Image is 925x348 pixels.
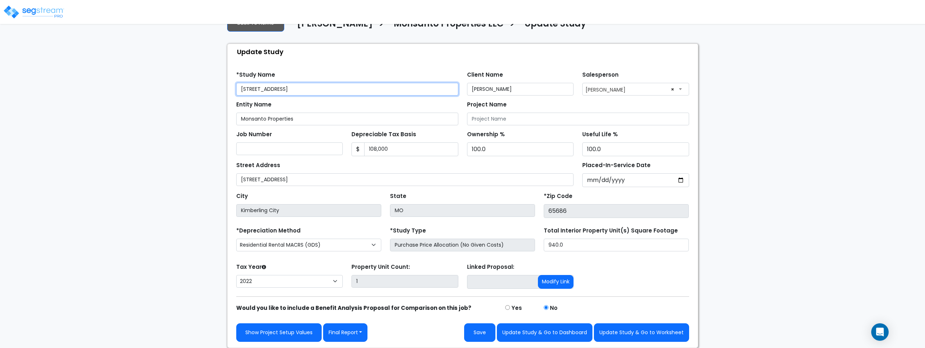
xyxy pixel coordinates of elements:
[351,263,410,271] label: Property Unit Count:
[236,227,301,235] label: *Depreciation Method
[236,161,280,170] label: Street Address
[378,18,385,32] h3: >
[524,19,586,31] h4: Update Study
[467,263,514,271] label: Linked Proposal:
[467,142,574,156] input: Ownership
[291,19,373,34] a: [PERSON_NAME]
[582,83,689,96] span: Stephen Chavez
[323,323,368,342] button: Final Report
[351,130,416,139] label: Depreciable Tax Basis
[497,323,592,342] button: Update Study & Go to Dashboard
[464,323,495,342] button: Save
[236,130,272,139] label: Job Number
[297,19,373,31] h4: [PERSON_NAME]
[236,304,471,312] strong: Would you like to include a Benefit Analysis Proposal for Comparison on this job?
[594,323,689,342] button: Update Study & Go to Worksheet
[390,227,426,235] label: *Study Type
[871,323,889,341] div: Open Intercom Messenger
[394,19,504,31] h4: Monsanto Properties LLC
[467,83,574,96] input: Client Name
[583,83,689,95] span: Stephen Chavez
[467,113,689,125] input: Project Name
[582,142,689,156] input: Depreciation
[236,323,322,342] a: Show Project Setup Values
[671,84,674,94] span: ×
[550,304,558,312] label: No
[364,142,458,156] input: 0.00
[544,192,572,201] label: *Zip Code
[236,192,248,201] label: City
[544,204,689,218] input: Zip Code
[467,101,507,109] label: Project Name
[544,239,689,251] input: total square foot
[509,18,515,32] h3: >
[351,275,458,288] input: Building Count
[231,44,698,60] div: Update Study
[467,130,505,139] label: Ownership %
[519,19,586,34] a: Update Study
[388,19,504,34] a: Monsanto Properties LLC
[351,142,365,156] span: $
[511,304,522,312] label: Yes
[3,5,65,19] img: logo_pro_r.png
[390,192,406,201] label: State
[582,161,651,170] label: Placed-In-Service Date
[236,263,266,271] label: Tax Year
[582,130,618,139] label: Useful Life %
[236,113,458,125] input: Entity Name
[236,101,272,109] label: Entity Name
[544,227,678,235] label: Total Interior Property Unit(s) Square Footage
[236,173,574,186] input: Street Address
[582,71,619,79] label: Salesperson
[236,83,458,96] input: Study Name
[538,275,574,289] button: Modify Link
[236,71,275,79] label: *Study Name
[467,71,503,79] label: Client Name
